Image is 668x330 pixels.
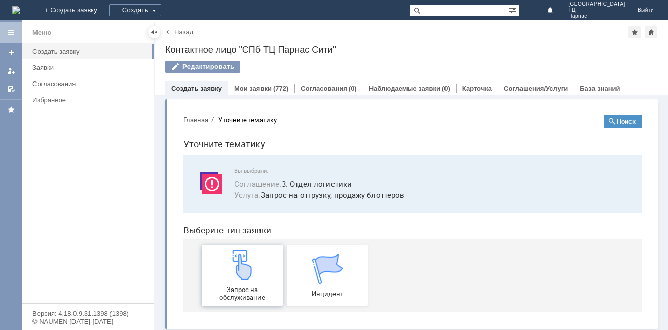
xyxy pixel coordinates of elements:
a: Мои заявки [234,85,272,92]
div: Версия: 4.18.0.9.31.1398 (1398) [32,310,144,317]
span: Запрос на обслуживание [29,179,104,194]
button: Поиск [428,8,466,20]
a: Согласования [28,76,152,92]
button: Главная [8,8,33,17]
div: © NAUMEN [DATE]-[DATE] [32,318,144,325]
span: Запрос на отгрузку, продажу блоттеров [59,82,454,94]
div: Меню [32,27,51,39]
a: Назад [174,28,193,36]
div: Создать заявку [32,48,148,55]
div: Сделать домашней страницей [645,26,657,38]
div: Скрыть меню [148,26,160,38]
div: Уточните тематику [43,9,101,17]
div: (0) [349,85,357,92]
span: Соглашение : [59,71,106,81]
div: Согласования [32,80,148,88]
a: Заявки [28,60,152,75]
a: Карточка [462,85,492,92]
span: Инцидент [115,183,190,190]
a: Создать заявку [3,45,19,61]
a: Наблюдаемые заявки [369,85,440,92]
a: Перейти на домашнюю страницу [12,6,20,14]
div: Избранное [32,96,137,104]
span: Вы выбрали: [59,60,454,67]
div: Заявки [32,64,148,71]
img: logo [12,6,20,14]
div: (772) [273,85,288,92]
span: Услуга : [59,82,85,93]
a: Соглашения/Услуги [504,85,568,92]
h1: Уточните тематику [8,29,466,44]
a: Мои заявки [3,63,19,79]
a: Согласования [301,85,347,92]
a: Мои согласования [3,81,19,97]
div: Контактное лицо "СПб ТЦ Парнас Сити" [165,45,658,55]
span: [GEOGRAPHIC_DATA] [568,1,625,7]
a: Запрос на обслуживание [26,138,107,198]
img: get067d4ba7cf7247ad92597448b2db9300 [137,146,167,177]
img: svg%3E [20,60,51,91]
span: ТЦ [568,7,625,13]
a: База знаний [580,85,620,92]
button: Соглашение:3. Отдел логистики [59,71,176,82]
div: Добавить в избранное [628,26,641,38]
a: Создать заявку [171,85,222,92]
header: Выберите тип заявки [8,118,466,128]
span: Расширенный поиск [509,5,519,14]
a: Инцидент [112,138,193,198]
div: (0) [442,85,450,92]
a: Создать заявку [28,44,152,59]
span: Парнас [568,13,625,19]
img: get23c147a1b4124cbfa18e19f2abec5e8f [52,142,82,173]
div: Создать [109,4,161,16]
